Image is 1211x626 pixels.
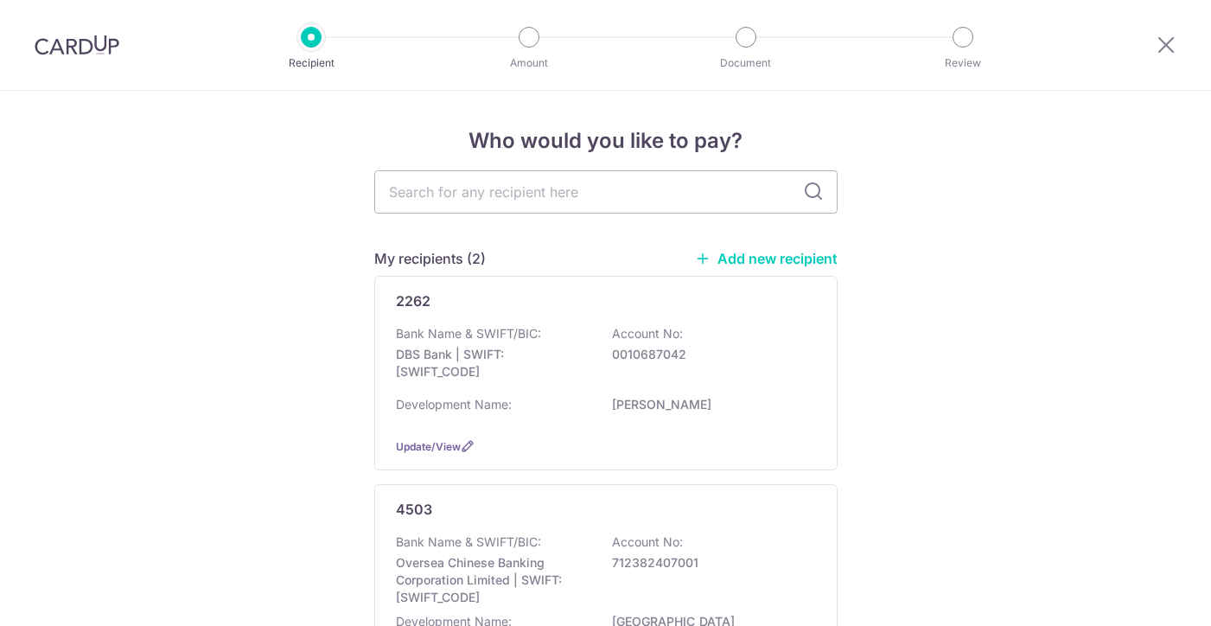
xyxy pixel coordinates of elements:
[396,533,541,551] p: Bank Name & SWIFT/BIC:
[247,54,375,72] p: Recipient
[396,554,590,606] p: Oversea Chinese Banking Corporation Limited | SWIFT: [SWIFT_CODE]
[396,325,541,342] p: Bank Name & SWIFT/BIC:
[396,346,590,380] p: DBS Bank | SWIFT: [SWIFT_CODE]
[612,396,806,413] p: [PERSON_NAME]
[35,35,119,55] img: CardUp
[465,54,593,72] p: Amount
[396,396,512,413] p: Development Name:
[682,54,810,72] p: Document
[695,250,838,267] a: Add new recipient
[612,533,683,551] p: Account No:
[612,554,806,572] p: 712382407001
[396,499,432,520] p: 4503
[612,346,806,363] p: 0010687042
[374,125,838,156] h4: Who would you like to pay?
[899,54,1027,72] p: Review
[374,170,838,214] input: Search for any recipient here
[396,291,430,311] p: 2262
[396,440,461,453] a: Update/View
[374,248,486,269] h5: My recipients (2)
[612,325,683,342] p: Account No:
